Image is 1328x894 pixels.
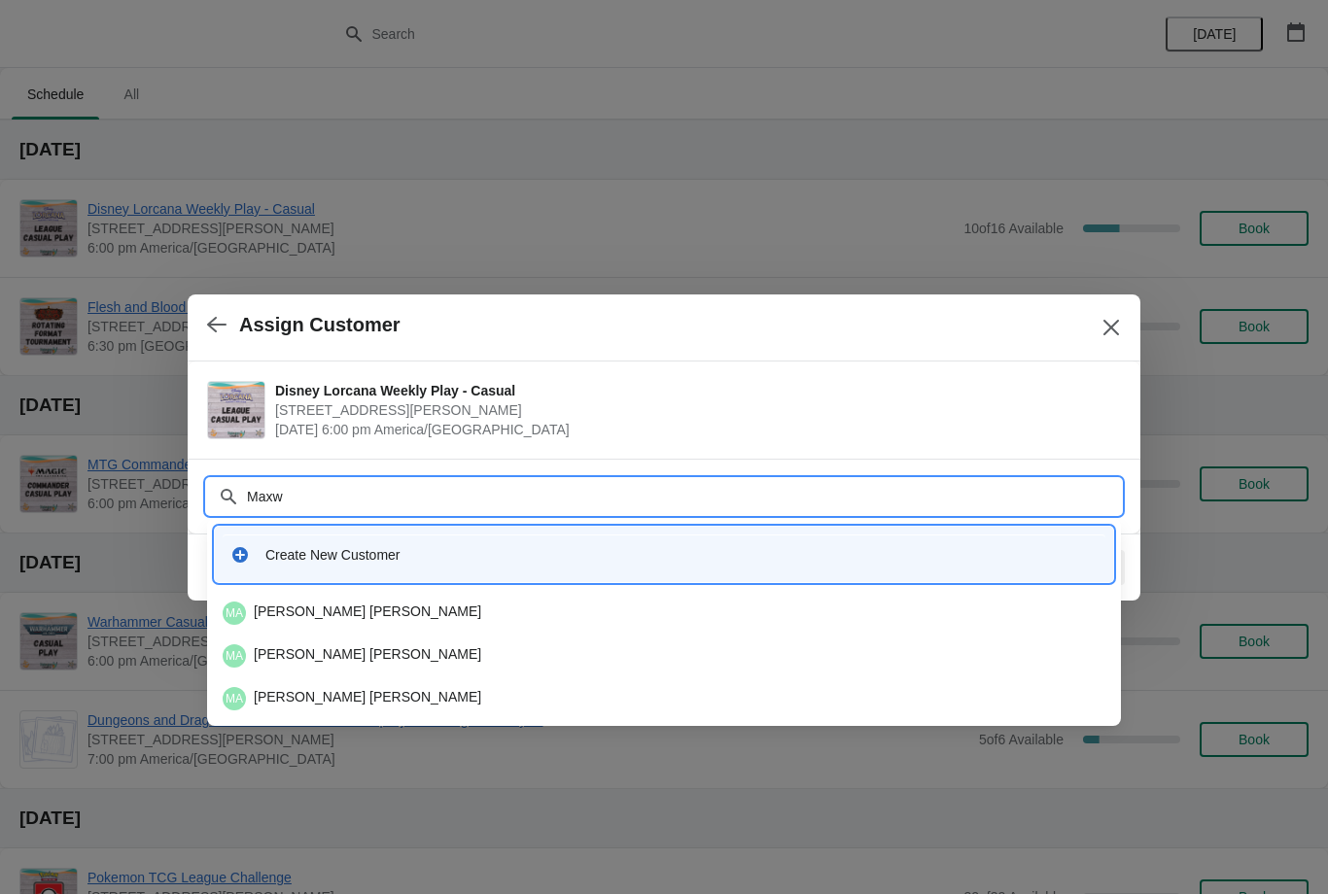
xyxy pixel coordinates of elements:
[275,400,1111,420] span: [STREET_ADDRESS][PERSON_NAME]
[223,602,1105,625] div: [PERSON_NAME] [PERSON_NAME]
[208,382,264,438] img: Disney Lorcana Weekly Play - Casual | 2040 Louetta Rd Ste I Spring, TX 77388 | September 1 | 6:00...
[223,644,246,668] span: Maximo Acosta Pilar
[226,649,243,663] text: MA
[207,594,1121,633] li: Maximo Acosta Pilar
[275,381,1111,400] span: Disney Lorcana Weekly Play - Casual
[226,692,243,705] text: MA
[207,633,1121,675] li: Maximo Acosta Pilar
[223,644,1105,668] div: [PERSON_NAME] [PERSON_NAME]
[223,602,246,625] span: Maximo Acosta Pilar
[1094,310,1129,345] button: Close
[246,479,1121,514] input: Search customer name or email
[239,314,401,336] h2: Assign Customer
[223,687,246,710] span: Maximo Acosta Pilar
[223,687,1105,710] div: [PERSON_NAME] [PERSON_NAME]
[265,545,1098,565] div: Create New Customer
[226,606,243,620] text: MA
[207,675,1121,718] li: Maximo Acosta Pilar
[275,420,1111,439] span: [DATE] 6:00 pm America/[GEOGRAPHIC_DATA]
